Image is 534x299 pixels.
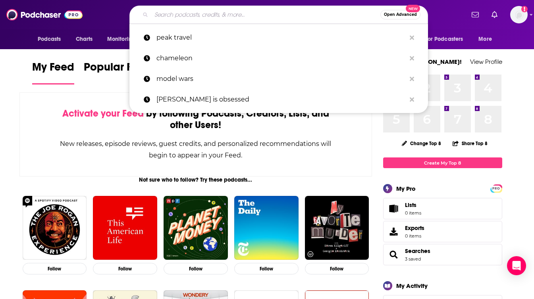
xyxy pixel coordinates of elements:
span: Exports [405,224,424,232]
span: For Podcasters [425,34,463,45]
button: open menu [420,32,475,47]
span: Logged in as jackiemayer [510,6,528,23]
img: The Joe Rogan Experience [23,196,87,260]
span: Searches [383,244,502,265]
span: Podcasts [38,34,61,45]
a: chameleon [129,48,428,69]
button: Show profile menu [510,6,528,23]
a: PRO [492,185,501,191]
span: Exports [386,226,402,237]
span: Activate your Feed [62,107,144,119]
a: model wars [129,69,428,89]
button: open menu [32,32,71,47]
span: Lists [386,203,402,214]
button: Open AdvancedNew [380,10,420,19]
a: Searches [405,247,430,255]
span: Open Advanced [384,13,417,17]
button: Follow [305,263,369,274]
button: open menu [102,32,146,47]
a: Searches [386,249,402,260]
p: chameleon [156,48,406,69]
button: Follow [23,263,87,274]
a: Exports [383,221,502,242]
span: Monitoring [107,34,135,45]
div: Open Intercom Messenger [507,256,526,275]
a: 3 saved [405,256,421,262]
span: Lists [405,201,421,209]
a: Show notifications dropdown [488,8,501,21]
img: My Favorite Murder with Karen Kilgariff and Georgia Hardstark [305,196,369,260]
img: Planet Money [164,196,228,260]
a: My Feed [32,60,74,84]
p: david greene is obsessed [156,89,406,110]
span: 0 items [405,233,424,239]
button: Change Top 8 [397,138,446,148]
a: Lists [383,198,502,219]
img: The Daily [234,196,299,260]
p: peak travel [156,27,406,48]
div: Not sure who to follow? Try these podcasts... [19,176,372,183]
button: Follow [234,263,299,274]
a: [PERSON_NAME] is obsessed [129,89,428,110]
svg: Add a profile image [521,6,528,12]
span: More [478,34,492,45]
a: Popular Feed [84,60,151,84]
div: My Pro [396,185,416,192]
span: PRO [492,186,501,192]
a: peak travel [129,27,428,48]
button: Share Top 8 [452,136,488,151]
a: View Profile [470,58,502,65]
img: User Profile [510,6,528,23]
button: Follow [164,263,228,274]
button: Follow [93,263,157,274]
span: 0 items [405,210,421,216]
span: Popular Feed [84,60,151,79]
img: This American Life [93,196,157,260]
span: Lists [405,201,416,209]
input: Search podcasts, credits, & more... [151,8,380,21]
div: by following Podcasts, Creators, Lists, and other Users! [60,108,332,131]
img: Podchaser - Follow, Share and Rate Podcasts [6,7,83,22]
div: Search podcasts, credits, & more... [129,6,428,24]
a: Create My Top 8 [383,157,502,168]
div: New releases, episode reviews, guest credits, and personalized recommendations will begin to appe... [60,138,332,161]
a: Show notifications dropdown [468,8,482,21]
span: Charts [76,34,93,45]
button: open menu [473,32,502,47]
p: model wars [156,69,406,89]
span: My Feed [32,60,74,79]
span: New [406,5,420,12]
div: My Activity [396,282,428,289]
a: Charts [71,32,98,47]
